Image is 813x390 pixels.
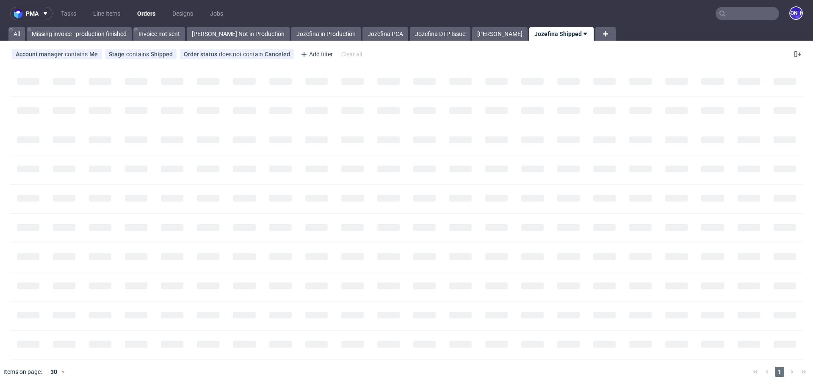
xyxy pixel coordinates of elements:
[132,7,160,20] a: Orders
[472,27,528,41] a: [PERSON_NAME]
[297,47,335,61] div: Add filter
[89,51,98,58] div: Me
[45,366,61,378] div: 30
[340,48,364,60] div: Clear all
[3,368,42,376] span: Items on page:
[10,7,53,20] button: pma
[151,51,173,58] div: Shipped
[265,51,290,58] div: Canceled
[187,27,290,41] a: [PERSON_NAME] Not in Production
[410,27,470,41] a: Jozefina DTP Issue
[88,7,125,20] a: Line Items
[291,27,361,41] a: Jozefina in Production
[65,51,89,58] span: contains
[790,7,802,19] figcaption: [PERSON_NAME]
[56,7,81,20] a: Tasks
[133,27,185,41] a: Invoice not sent
[26,11,39,17] span: pma
[14,9,26,19] img: logo
[8,27,25,41] a: All
[167,7,198,20] a: Designs
[109,51,126,58] span: Stage
[126,51,151,58] span: contains
[184,51,219,58] span: Order status
[219,51,265,58] span: does not contain
[205,7,228,20] a: Jobs
[775,367,784,377] span: 1
[529,27,594,41] a: Jozefina Shipped
[27,27,132,41] a: Missing invoice - production finished
[16,51,65,58] span: Account manager
[362,27,408,41] a: Jozefina PCA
